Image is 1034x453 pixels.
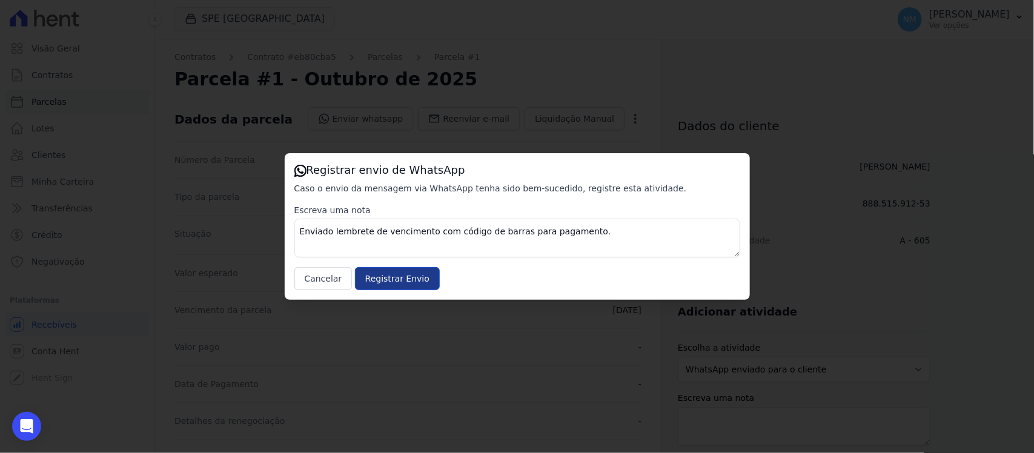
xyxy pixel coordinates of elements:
input: Registrar Envio [355,267,440,290]
textarea: Enviado lembrete de vencimento com código de barras para pagamento. [294,219,740,257]
h3: Registrar envio de WhatsApp [294,163,740,177]
p: Caso o envio da mensagem via WhatsApp tenha sido bem-sucedido, registre esta atividade. [294,182,740,194]
label: Escreva uma nota [294,204,740,216]
button: Cancelar [294,267,353,290]
div: Open Intercom Messenger [12,412,41,441]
